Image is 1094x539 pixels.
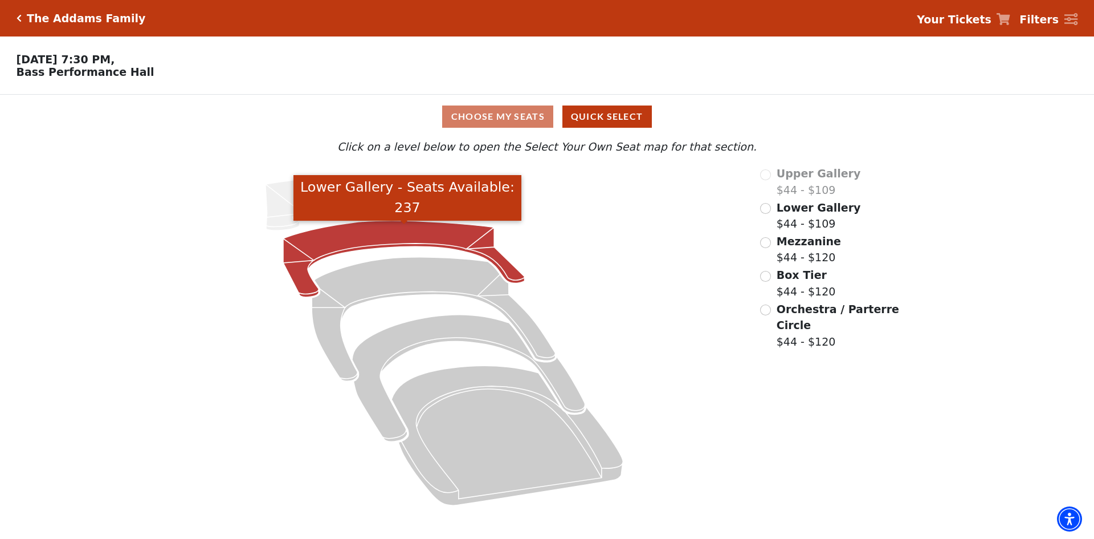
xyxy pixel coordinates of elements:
label: $44 - $109 [777,165,861,198]
button: Quick Select [562,106,652,128]
label: $44 - $109 [777,200,861,232]
label: $44 - $120 [777,233,841,266]
span: Mezzanine [777,235,841,248]
span: Upper Gallery [777,167,861,180]
input: Box Tier$44 - $120 [760,271,771,282]
span: Orchestra / Parterre Circle [777,303,899,332]
label: $44 - $120 [777,301,901,350]
p: Click on a level below to open the Select Your Own Seat map for that section. [145,139,949,155]
span: Lower Gallery [777,201,861,214]
div: Accessibility Menu [1057,506,1082,532]
input: Lower Gallery$44 - $109 [760,203,771,214]
input: Mezzanine$44 - $120 [760,237,771,248]
a: Your Tickets [917,11,1010,28]
input: Orchestra / Parterre Circle$44 - $120 [760,305,771,315]
h5: The Addams Family [27,12,145,25]
path: Lower Gallery - Seats Available: 237 [283,221,525,297]
a: Click here to go back to filters [17,14,22,22]
span: Box Tier [777,269,827,281]
label: $44 - $120 [777,267,836,299]
strong: Filters [1019,13,1059,26]
a: Filters [1019,11,1077,28]
strong: Your Tickets [917,13,991,26]
div: Lower Gallery - Seats Available: 237 [293,175,521,221]
path: Orchestra / Parterre Circle - Seats Available: 29 [392,366,623,505]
